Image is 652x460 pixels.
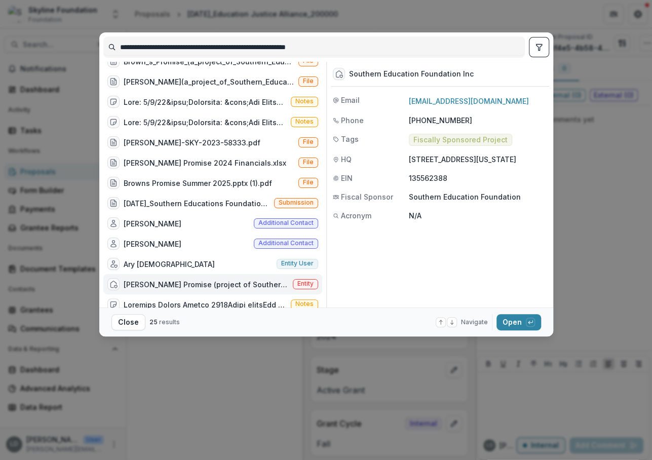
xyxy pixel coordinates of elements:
[258,240,314,247] span: Additional contact
[281,260,314,267] span: Entity user
[124,97,287,107] div: Lore: 5/9/22&ipsu;Dolorsita: &cons;Adi Elitseddoe, Temporinc Utlabore &etdo;MaGn Aliqu Enimadm, -...
[295,118,314,125] span: Notes
[341,191,393,202] span: Fiscal Sponsor
[295,98,314,105] span: Notes
[409,173,547,183] p: 135562388
[295,300,314,308] span: Notes
[124,279,289,290] div: [PERSON_NAME] Promise (project of Southern Educations Foundation inc)
[303,159,314,166] span: File
[258,219,314,226] span: Additional contact
[341,173,353,183] span: EIN
[124,198,270,209] div: [DATE]_Southern Educations Foundation inc ([PERSON_NAME] Promise )_750000
[461,318,488,327] span: Navigate
[124,158,286,168] div: [PERSON_NAME] Promise 2024 Financials.xlsx
[279,199,314,206] span: Submission
[413,136,508,144] span: Fiscally Sponsored Project
[111,314,145,330] button: Close
[124,259,215,270] div: Ary [DEMOGRAPHIC_DATA]
[341,210,371,221] span: Acronym
[303,78,314,85] span: File
[297,280,314,287] span: Entity
[124,178,272,188] div: Browns Promise Summer 2025.pptx (1).pdf
[496,314,541,330] button: Open
[409,115,547,126] p: [PHONE_NUMBER]
[409,210,547,221] p: N/A
[341,154,352,165] span: HQ
[124,218,181,229] div: [PERSON_NAME]
[349,70,474,79] div: Southern Education Foundation Inc
[303,138,314,145] span: File
[409,191,547,202] p: Southern Education Foundation
[124,76,294,87] div: [PERSON_NAME](a_project_of_Southern_Educations_Foundation_inc)-SKY-2023-58333-Grant_Agreement_Dec...
[124,137,260,148] div: [PERSON_NAME]-SKY-2023-58333.pdf
[341,95,360,105] span: Email
[159,318,180,326] span: results
[124,117,287,128] div: Lore: 5/9/22&ipsu;Dolorsita: &cons;Adi Elitseddoe, Temporinc Utlabore &etdo;MaGn Aliqu Enimadm, -...
[409,154,547,165] p: [STREET_ADDRESS][US_STATE]
[341,115,364,126] span: Phone
[409,97,529,105] a: [EMAIL_ADDRESS][DOMAIN_NAME]
[303,179,314,186] span: File
[124,239,181,249] div: [PERSON_NAME]
[124,299,287,310] div: Loremips Dolors Ametco 2918Adipi elitsEdd eiusmod tempori utlabor etdolor ma a enimadmini veniamq...
[149,318,158,326] span: 25
[529,37,549,57] button: toggle filters
[341,134,359,144] span: Tags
